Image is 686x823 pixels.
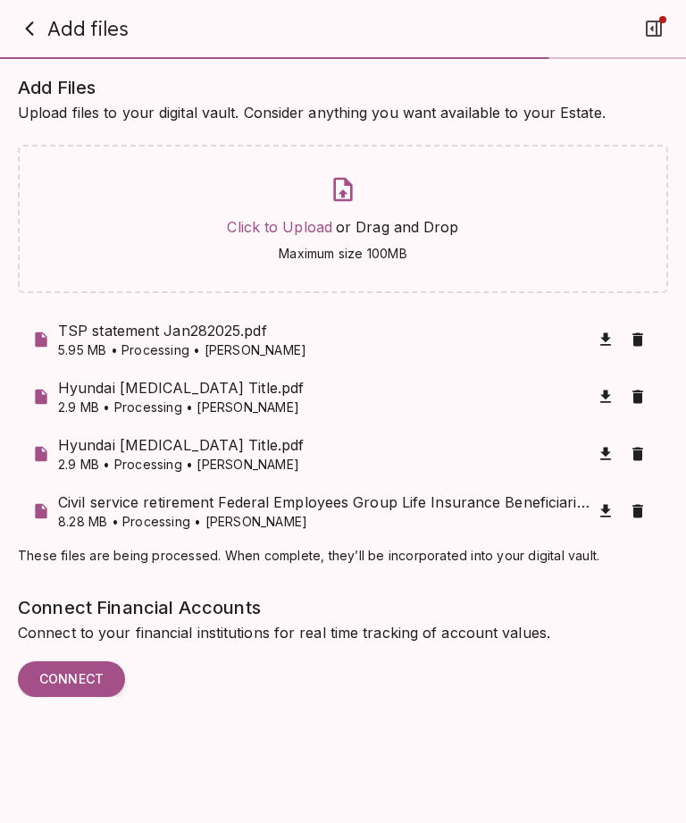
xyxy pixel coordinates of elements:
[622,381,654,413] button: Remove
[622,438,654,470] button: Remove
[47,16,129,41] span: Add files
[18,311,668,368] div: TSP statement Jan282025.pdf5.95 MB • Processing • [PERSON_NAME]
[58,377,590,399] span: Hyundai [MEDICAL_DATA] Title.pdf
[58,320,590,341] span: TSP statement Jan282025.pdf
[18,548,599,563] span: These files are being processed. When complete, they’ll be incorporated into your digital vault.
[18,593,668,622] span: Connect Financial Accounts
[58,341,590,359] p: 5.95 MB • Processing • [PERSON_NAME]
[18,104,606,122] span: Upload files to your digital vault. Consider anything you want available to your Estate.
[58,456,590,474] p: 2.9 MB • Processing • [PERSON_NAME]
[227,216,458,238] span: or Drag and Drop
[622,495,654,527] button: Remove
[590,495,622,527] button: Download
[39,671,104,687] span: Connect
[18,624,550,642] span: Connect to your financial institutions for real time tracking of account values.
[590,323,622,356] button: Download
[58,434,590,456] span: Hyundai [MEDICAL_DATA] Title.pdf
[18,368,668,425] div: Hyundai [MEDICAL_DATA] Title.pdf2.9 MB • Processing • [PERSON_NAME]
[622,323,654,356] button: Remove
[18,483,668,540] div: Civil service retirement Federal Employees Group Life Insurance Beneficiaries Designation .pdf8.2...
[58,513,590,531] p: 8.28 MB • Processing • [PERSON_NAME]
[227,218,332,236] a: Click to Upload
[18,425,668,483] div: Hyundai [MEDICAL_DATA] Title.pdf2.9 MB • Processing • [PERSON_NAME]
[18,73,668,102] span: Add Files
[590,438,622,470] button: Download
[58,491,590,513] span: Civil service retirement Federal Employees Group Life Insurance Beneficiaries Designation .pdf
[227,245,458,263] span: Maximum size 100MB
[58,399,590,416] p: 2.9 MB • Processing • [PERSON_NAME]
[590,381,622,413] button: Download
[18,661,125,697] button: Connect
